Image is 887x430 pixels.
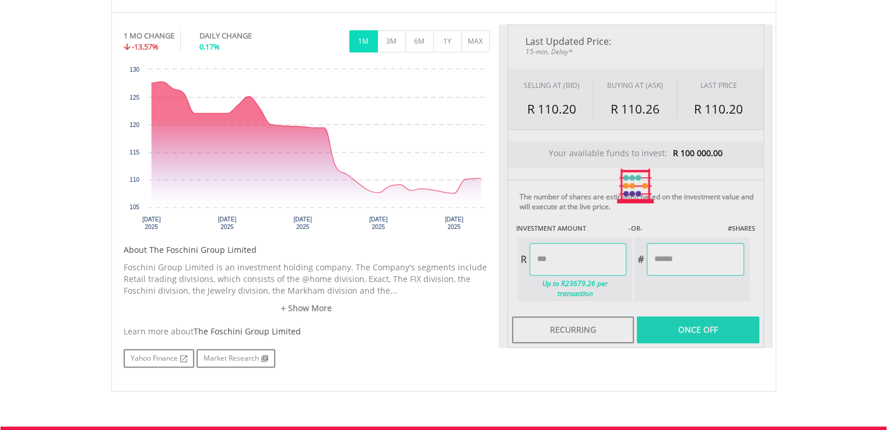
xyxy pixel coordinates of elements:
[199,30,291,41] div: DAILY CHANGE
[197,349,275,368] a: Market Research
[124,302,490,314] a: + Show More
[129,66,139,73] text: 130
[369,216,388,230] text: [DATE] 2025
[461,30,490,52] button: MAX
[129,177,139,183] text: 110
[124,64,490,238] div: Chart. Highcharts interactive chart.
[124,349,194,368] a: Yahoo Finance
[124,326,490,337] div: Learn more about
[129,204,139,210] text: 105
[142,216,160,230] text: [DATE] 2025
[129,149,139,156] text: 115
[132,41,159,52] span: -13.57%
[124,244,490,256] h5: About The Foschini Group Limited
[293,216,312,230] text: [DATE] 2025
[129,122,139,128] text: 120
[444,216,463,230] text: [DATE] 2025
[124,30,174,41] div: 1 MO CHANGE
[199,41,220,52] span: 0.17%
[377,30,406,52] button: 3M
[194,326,301,337] span: The Foschini Group Limited
[129,94,139,101] text: 125
[218,216,236,230] text: [DATE] 2025
[405,30,434,52] button: 6M
[124,64,490,238] svg: Interactive chart
[349,30,378,52] button: 1M
[124,262,490,297] p: Foschini Group Limited is an investment holding company. The Company's segments include Retail tr...
[433,30,462,52] button: 1Y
